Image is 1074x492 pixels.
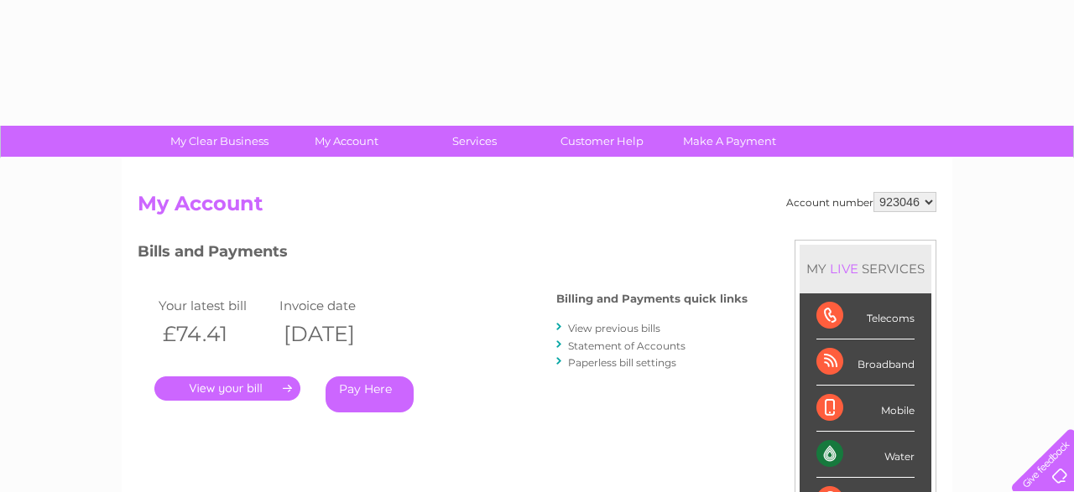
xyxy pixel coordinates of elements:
div: Telecoms [816,293,915,339]
div: LIVE [826,261,862,277]
div: MY SERVICES [800,245,931,293]
a: Customer Help [533,126,671,157]
a: My Account [278,126,416,157]
h3: Bills and Payments [138,240,748,269]
td: Invoice date [275,294,396,317]
h2: My Account [138,192,936,224]
th: [DATE] [275,317,396,351]
a: Make A Payment [660,126,799,157]
a: My Clear Business [150,126,289,157]
div: Mobile [816,386,915,432]
a: Statement of Accounts [568,339,686,352]
div: Water [816,432,915,478]
div: Account number [786,192,936,212]
td: Your latest bill [154,294,275,317]
a: View previous bills [568,322,660,334]
th: £74.41 [154,317,275,351]
a: Pay Here [326,376,414,412]
div: Broadband [816,339,915,386]
a: Services [405,126,544,157]
h4: Billing and Payments quick links [556,293,748,305]
a: . [154,376,300,401]
a: Paperless bill settings [568,356,676,369]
